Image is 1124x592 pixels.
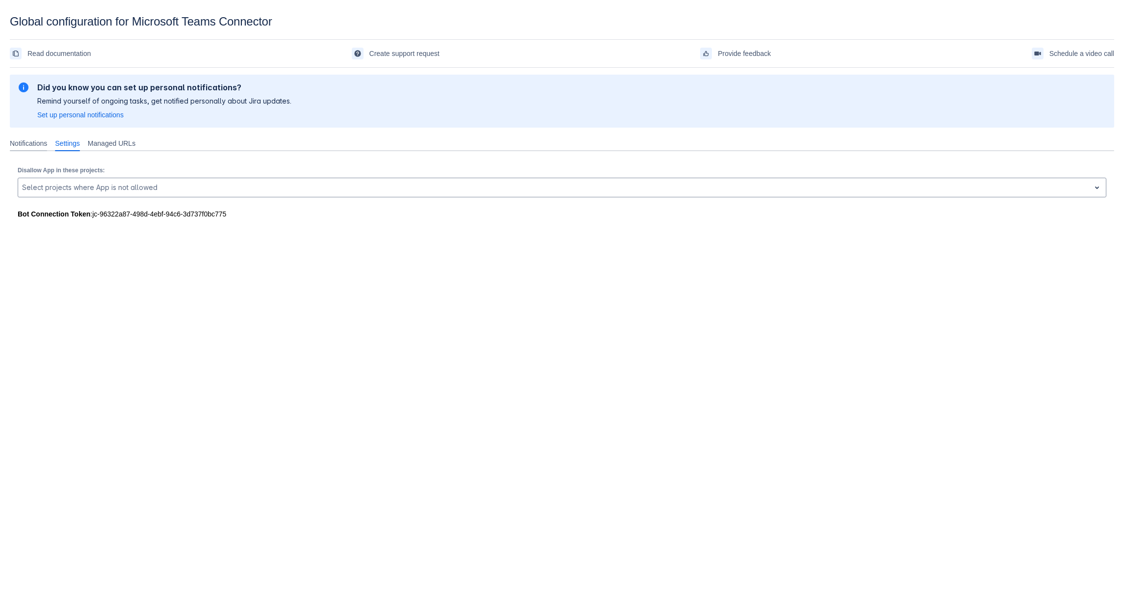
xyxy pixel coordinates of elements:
[354,50,362,57] span: support
[18,210,90,218] strong: Bot Connection Token
[37,110,124,120] a: Set up personal notifications
[27,46,91,61] span: Read documentation
[718,46,771,61] span: Provide feedback
[18,81,29,93] span: information
[88,138,135,148] span: Managed URLs
[10,138,47,148] span: Notifications
[18,167,1106,174] p: Disallow App in these projects:
[1034,50,1042,57] span: videoCall
[352,46,440,61] a: Create support request
[700,46,771,61] a: Provide feedback
[369,46,440,61] span: Create support request
[10,46,91,61] a: Read documentation
[37,96,291,106] p: Remind yourself of ongoing tasks, get notified personally about Jira updates.
[37,82,291,92] h2: Did you know you can set up personal notifications?
[12,50,20,57] span: documentation
[702,50,710,57] span: feedback
[10,15,1114,28] div: Global configuration for Microsoft Teams Connector
[18,209,1106,219] div: : jc-96322a87-498d-4ebf-94c6-3d737f0bc775
[1032,46,1114,61] a: Schedule a video call
[1091,182,1103,193] span: open
[55,138,80,148] span: Settings
[1049,46,1114,61] span: Schedule a video call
